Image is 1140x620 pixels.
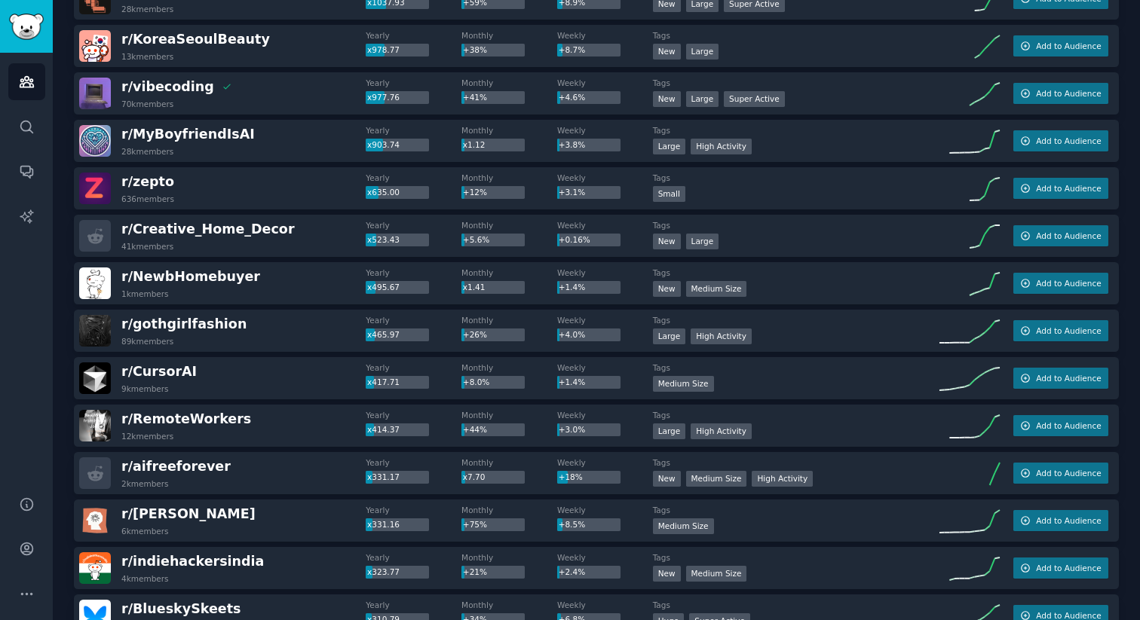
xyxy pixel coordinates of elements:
[1036,420,1101,431] span: Add to Audience
[463,567,487,576] span: +21%
[366,125,461,136] dt: Yearly
[1013,415,1108,436] button: Add to Audience
[653,471,681,487] div: New
[559,377,585,386] span: +1.4%
[121,316,247,331] span: r/ gothgirlfashion
[366,267,461,278] dt: Yearly
[653,281,681,297] div: New
[121,269,260,284] span: r/ NewbHomebuyer
[559,520,585,529] span: +8.5%
[367,283,400,292] span: x495.67
[557,315,653,325] dt: Weekly
[653,220,939,231] dt: Tags
[79,30,111,62] img: KoreaSeoulBeauty
[367,472,400,481] span: x331.17
[367,567,400,576] span: x323.77
[367,45,400,54] span: x978.77
[461,173,557,183] dt: Monthly
[752,471,813,487] div: High Activity
[559,140,585,149] span: +3.8%
[691,328,752,344] div: High Activity
[559,235,590,244] span: +0.16%
[121,32,270,47] span: r/ KoreaSeoulBeauty
[79,173,111,204] img: zepto
[653,566,681,582] div: New
[461,125,557,136] dt: Monthly
[559,425,585,434] span: +3.0%
[559,188,585,197] span: +3.1%
[461,505,557,515] dt: Monthly
[366,173,461,183] dt: Yearly
[724,91,785,107] div: Super Active
[1013,368,1108,389] button: Add to Audience
[557,173,653,183] dt: Weekly
[1036,563,1101,573] span: Add to Audience
[653,376,714,392] div: Medium Size
[559,45,585,54] span: +8.7%
[461,552,557,563] dt: Monthly
[653,125,939,136] dt: Tags
[79,505,111,536] img: claude
[366,220,461,231] dt: Yearly
[1036,373,1101,383] span: Add to Audience
[653,362,939,373] dt: Tags
[367,425,400,434] span: x414.37
[1036,468,1101,478] span: Add to Audience
[79,125,111,157] img: MyBoyfriendIsAI
[1036,278,1101,289] span: Add to Audience
[121,241,173,252] div: 41k members
[653,139,686,154] div: Large
[367,140,400,149] span: x903.74
[653,552,939,563] dt: Tags
[463,283,486,292] span: x1.41
[121,573,169,584] div: 4k members
[121,51,173,62] div: 13k members
[1013,510,1108,531] button: Add to Audience
[121,194,174,204] div: 636 members
[366,552,461,563] dt: Yearly
[653,78,939,88] dt: Tags
[1013,463,1108,484] button: Add to Audience
[653,234,681,249] div: New
[121,146,173,157] div: 28k members
[9,14,44,40] img: GummySearch logo
[557,362,653,373] dt: Weekly
[653,600,939,610] dt: Tags
[653,410,939,420] dt: Tags
[461,78,557,88] dt: Monthly
[121,79,214,94] span: r/ vibecoding
[121,554,264,569] span: r/ indiehackersindia
[461,600,557,610] dt: Monthly
[463,235,489,244] span: +5.6%
[686,471,747,487] div: Medium Size
[463,45,487,54] span: +38%
[653,457,939,468] dt: Tags
[366,30,461,41] dt: Yearly
[461,362,557,373] dt: Monthly
[461,30,557,41] dt: Monthly
[691,423,752,439] div: High Activity
[557,220,653,231] dt: Weekly
[557,552,653,563] dt: Weekly
[121,431,173,441] div: 12k members
[686,281,747,297] div: Medium Size
[1036,41,1101,51] span: Add to Audience
[1013,35,1108,57] button: Add to Audience
[461,457,557,468] dt: Monthly
[653,173,939,183] dt: Tags
[653,518,714,534] div: Medium Size
[557,30,653,41] dt: Weekly
[367,520,400,529] span: x331.16
[691,139,752,154] div: High Activity
[653,30,939,41] dt: Tags
[557,78,653,88] dt: Weekly
[367,235,400,244] span: x523.43
[1013,225,1108,246] button: Add to Audience
[121,478,169,489] div: 2k members
[461,410,557,420] dt: Monthly
[461,267,557,278] dt: Monthly
[463,472,486,481] span: x7.70
[1013,83,1108,104] button: Add to Audience
[1013,557,1108,579] button: Add to Audience
[121,289,169,299] div: 1k members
